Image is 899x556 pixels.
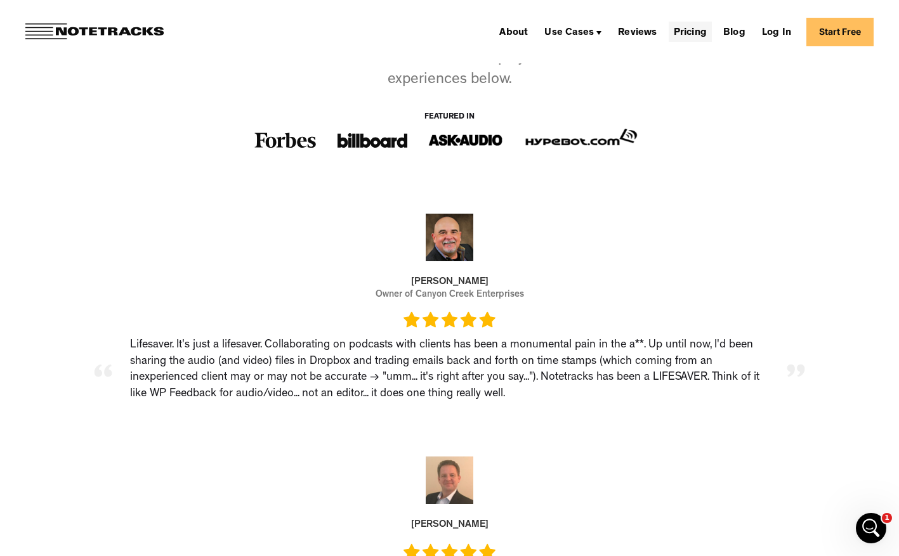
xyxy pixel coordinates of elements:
a: Reviews [613,22,662,42]
a: Log In [757,22,796,42]
div: Owner of Canyon Creek Enterprises [376,290,524,301]
a: Pricing [669,22,712,42]
img: billboard logo [338,127,407,153]
span: 1 [882,513,892,523]
div: Use Cases [539,22,607,42]
a: Blog [718,22,751,42]
a: Start Free [806,18,874,46]
div: Use Cases [544,28,594,38]
img: Hypebox.com logo [524,127,638,148]
div: Featured IN [424,113,475,122]
img: forbes logo [254,127,317,153]
div: [PERSON_NAME] [411,277,489,290]
div: [PERSON_NAME] [411,520,489,533]
div: Lifesaver. It's just a lifesaver. Collaborating on podcasts with clients has been a monumental pa... [121,338,778,403]
iframe: Intercom live chat [856,513,886,543]
a: About [494,22,533,42]
img: Ask Audio logo [428,127,504,153]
